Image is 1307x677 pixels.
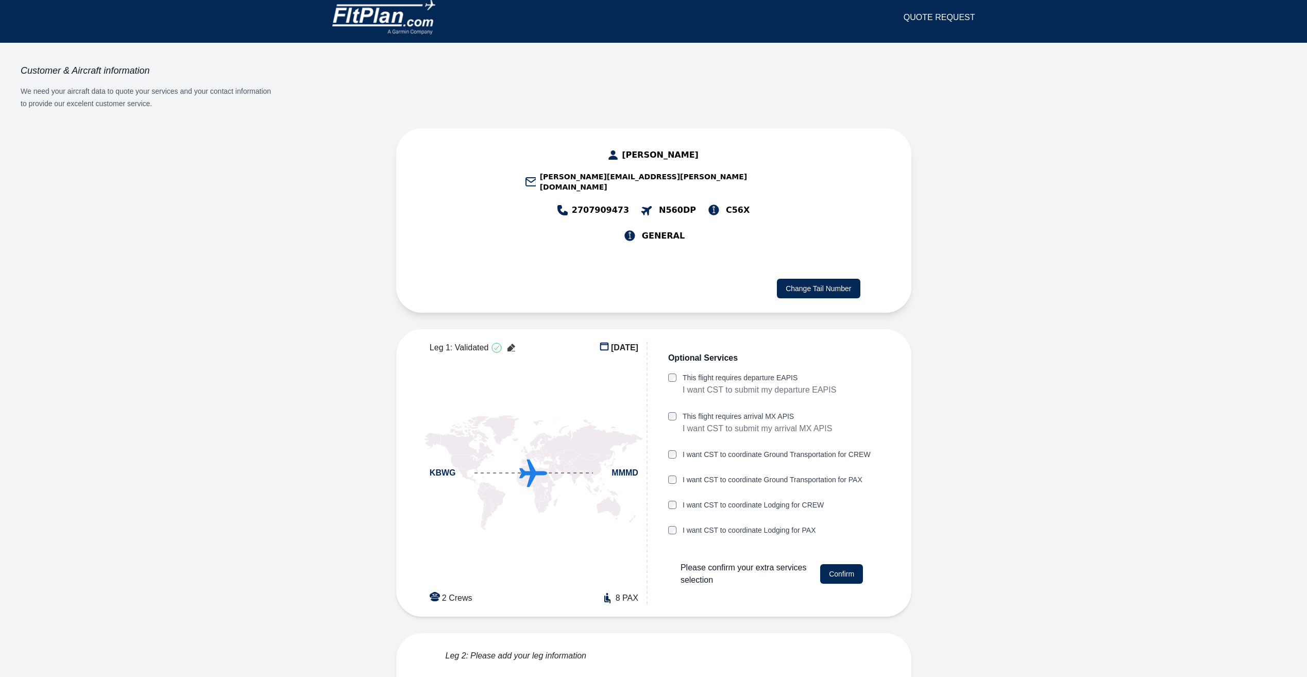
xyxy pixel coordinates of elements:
span: [PERSON_NAME] [622,149,699,161]
span: 8 PAX [616,592,638,604]
span: Please add your leg information [470,650,586,662]
label: I want CST to coordinate Lodging for PAX [683,525,816,536]
label: I want CST to coordinate Ground Transportation for PAX [683,475,862,485]
button: Change Tail Number [777,279,860,298]
h3: Customer & Aircraft information [21,64,278,77]
span: Please confirm your extra services selection [681,562,812,586]
label: This flight requires arrival MX APIS [683,411,832,422]
p: I want CST to submit my arrival MX APIS [683,422,832,435]
span: [DATE] [611,342,638,354]
span: N560DP [659,204,696,216]
label: I want CST to coordinate Ground Transportation for CREW [683,449,871,460]
span: C56X [726,204,750,216]
span: Leg 1: Validated [430,342,488,354]
span: 2 Crews [442,592,472,604]
span: GENERAL [642,230,685,242]
label: I want CST to coordinate Lodging for CREW [683,500,824,511]
span: We need your aircraft data to quote your services and your contact information to provide our exc... [21,87,271,108]
span: KBWG [430,467,456,479]
button: Confirm [820,564,863,584]
span: Leg 2: [446,650,468,662]
span: [PERSON_NAME][EMAIL_ADDRESS][PERSON_NAME][DOMAIN_NAME] [540,172,783,192]
p: I want CST to submit my departure EAPIS [683,383,837,397]
label: This flight requires departure EAPIS [683,373,837,383]
span: MMMD [612,467,638,479]
a: QUOTE REQUEST [904,11,975,24]
span: Optional Services [668,352,738,364]
span: 2707909473 [572,204,629,216]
